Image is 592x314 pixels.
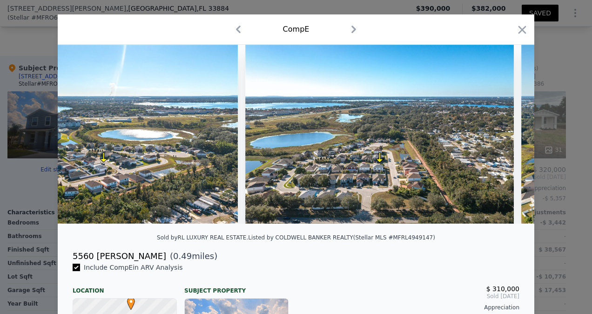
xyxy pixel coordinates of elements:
span: • [125,294,137,308]
span: $ 310,000 [486,285,519,293]
div: Sold by RL LUXURY REAL ESTATE . [157,234,248,241]
div: Comp E [283,24,309,35]
div: Listed by COLDWELL BANKER REALTY (Stellar MLS #MFRL4949147) [248,234,435,241]
span: 0.49 [173,251,192,261]
div: • [125,297,130,303]
div: Location [73,280,177,294]
div: Appreciation [303,304,519,311]
img: Property Img [245,45,514,224]
div: 5560 [PERSON_NAME] [73,250,166,263]
span: ( miles) [166,250,217,263]
div: Subject Property [184,280,289,294]
span: Include Comp E in ARV Analysis [80,264,187,271]
span: Sold [DATE] [303,293,519,300]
